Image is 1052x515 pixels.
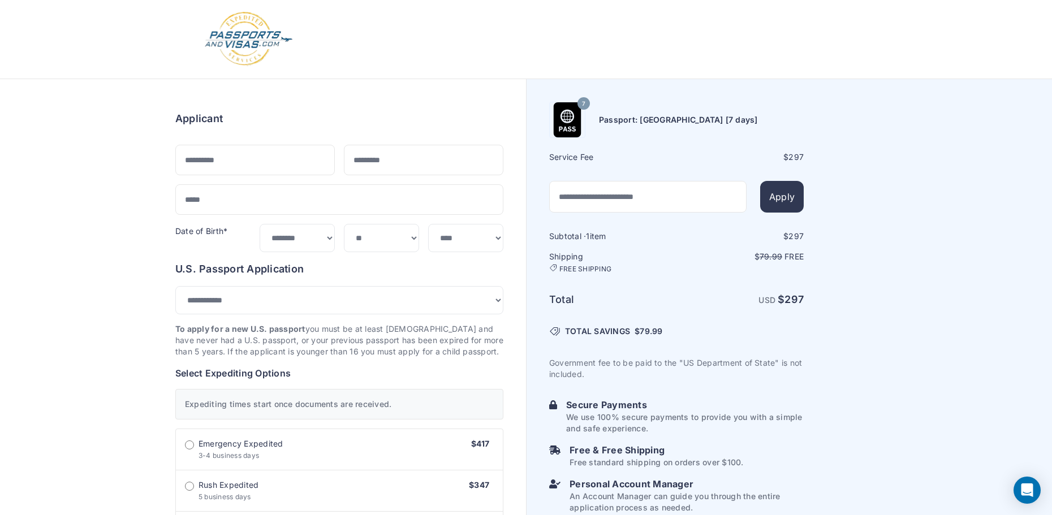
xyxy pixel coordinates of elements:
h6: Passport: [GEOGRAPHIC_DATA] [7 days] [599,114,758,125]
span: 297 [788,152,804,162]
span: 3-4 business days [199,451,259,460]
div: $ [678,152,804,163]
span: 79.99 [760,252,782,261]
span: 1 [586,231,589,241]
span: $ [635,326,662,337]
span: TOTAL SAVINGS [565,326,630,337]
strong: To apply for a new U.S. passport [175,324,305,334]
p: Free standard shipping on orders over $100. [570,457,743,468]
img: Product Name [550,102,585,137]
h6: Free & Free Shipping [570,443,743,457]
h6: Shipping [549,251,675,274]
span: Emergency Expedited [199,438,283,449]
span: 297 [784,293,804,305]
span: $347 [469,480,489,490]
span: FREE SHIPPING [559,265,611,274]
strong: $ [778,293,804,305]
span: 79.99 [640,326,662,336]
p: Government fee to be paid to the "US Department of State" is not included. [549,357,804,380]
p: We use 100% secure payments to provide you with a simple and safe experience. [566,412,804,434]
span: 5 business days [199,492,251,501]
h6: Service Fee [549,152,675,163]
div: $ [678,231,804,242]
h6: Applicant [175,111,223,127]
span: $417 [471,439,489,448]
h6: U.S. Passport Application [175,261,503,277]
p: An Account Manager can guide you through the entire application process as needed. [570,491,804,513]
span: 297 [788,231,804,241]
h6: Subtotal · item [549,231,675,242]
h6: Select Expediting Options [175,366,503,380]
p: $ [678,251,804,262]
span: 7 [582,97,585,111]
label: Date of Birth* [175,226,227,236]
span: USD [758,295,775,305]
img: Logo [204,11,294,67]
h6: Secure Payments [566,398,804,412]
span: Free [784,252,804,261]
div: Open Intercom Messenger [1014,477,1041,504]
h6: Total [549,292,675,308]
p: you must be at least [DEMOGRAPHIC_DATA] and have never had a U.S. passport, or your previous pass... [175,323,503,357]
span: Rush Expedited [199,479,258,491]
div: Expediting times start once documents are received. [175,389,503,419]
h6: Personal Account Manager [570,477,804,491]
button: Apply [760,181,804,213]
